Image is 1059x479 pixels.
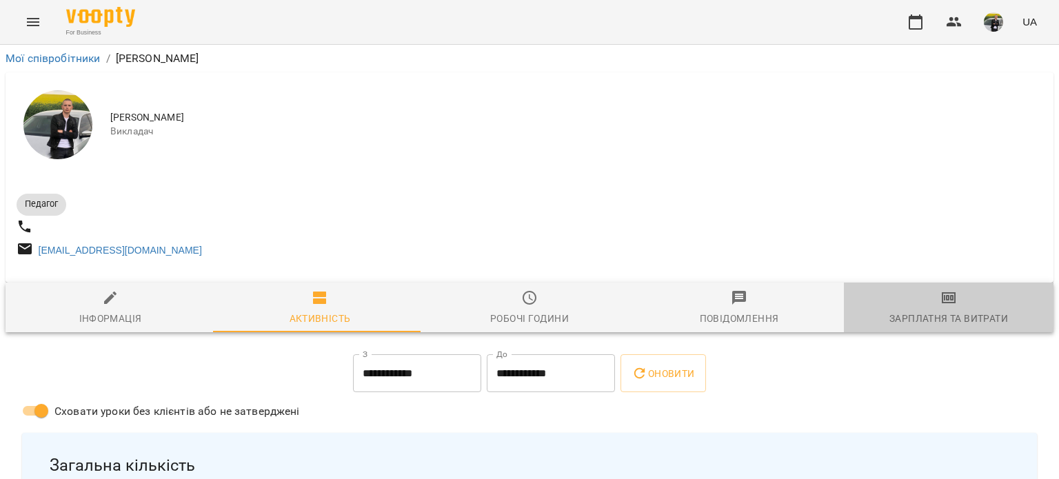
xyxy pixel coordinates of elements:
[17,198,66,210] span: Педагог
[1017,9,1042,34] button: UA
[700,310,779,327] div: Повідомлення
[290,310,351,327] div: Активність
[632,365,694,382] span: Оновити
[6,52,101,65] a: Мої співробітники
[23,90,92,159] img: Антощук Артем
[106,50,110,67] li: /
[66,7,135,27] img: Voopty Logo
[39,245,202,256] a: [EMAIL_ADDRESS][DOMAIN_NAME]
[110,125,1042,139] span: Викладач
[490,310,569,327] div: Робочі години
[54,403,300,420] span: Сховати уроки без клієнтів або не затверджені
[984,12,1003,32] img: a92d573242819302f0c564e2a9a4b79e.jpg
[116,50,199,67] p: [PERSON_NAME]
[66,28,135,37] span: For Business
[110,111,1042,125] span: [PERSON_NAME]
[17,6,50,39] button: Menu
[889,310,1008,327] div: Зарплатня та Витрати
[621,354,705,393] button: Оновити
[6,50,1053,67] nav: breadcrumb
[79,310,142,327] div: Інформація
[50,455,1009,476] span: Загальна кількість
[1022,14,1037,29] span: UA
